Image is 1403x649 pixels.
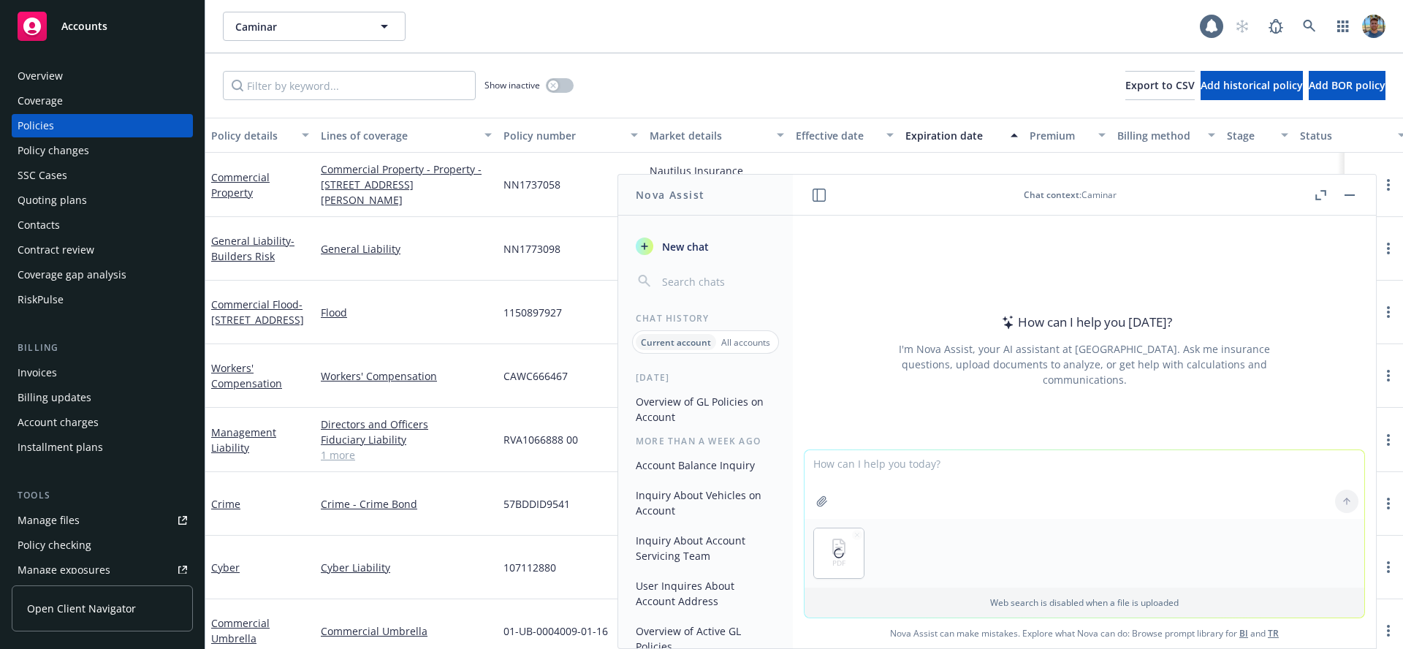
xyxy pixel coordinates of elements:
[321,447,492,463] a: 1 more
[18,558,110,582] div: Manage exposures
[1221,118,1294,153] button: Stage
[315,118,498,153] button: Lines of coverage
[503,128,622,143] div: Policy number
[321,305,492,320] a: Flood
[12,139,193,162] a: Policy changes
[650,163,784,194] div: Nautilus Insurance Company, Admiral Insurance Group ([PERSON_NAME] Corporation)
[18,436,103,459] div: Installment plans
[641,336,711,349] p: Current account
[630,483,781,523] button: Inquiry About Vehicles on Account
[813,596,1356,609] p: Web search is disabled when a file is uploaded
[630,390,781,429] button: Overview of GL Policies on Account
[18,64,63,88] div: Overview
[650,128,768,143] div: Market details
[12,114,193,137] a: Policies
[659,239,709,254] span: New chat
[1309,78,1385,92] span: Add BOR policy
[1380,622,1397,639] a: more
[211,297,304,327] a: Commercial Flood
[12,534,193,557] a: Policy checking
[1227,128,1272,143] div: Stage
[630,528,781,568] button: Inquiry About Account Servicing Team
[1117,128,1199,143] div: Billing method
[1125,71,1195,100] button: Export to CSV
[828,189,1312,201] div: : Caminar
[1328,12,1358,41] a: Switch app
[18,189,87,212] div: Quoting plans
[12,189,193,212] a: Quoting plans
[630,574,781,613] button: User Inquires About Account Address
[796,128,878,143] div: Effective date
[223,12,406,41] button: Caminar
[503,368,568,384] span: CAWC666467
[879,341,1290,387] div: I'm Nova Assist, your AI assistant at [GEOGRAPHIC_DATA]. Ask me insurance questions, upload docum...
[618,312,793,324] div: Chat History
[790,118,900,153] button: Effective date
[1201,71,1303,100] button: Add historical policy
[1201,78,1303,92] span: Add historical policy
[18,361,57,384] div: Invoices
[235,19,362,34] span: Caminar
[12,89,193,113] a: Coverage
[12,164,193,187] a: SSC Cases
[12,558,193,582] a: Manage exposures
[18,411,99,434] div: Account charges
[321,560,492,575] a: Cyber Liability
[18,534,91,557] div: Policy checking
[644,118,790,153] button: Market details
[321,162,492,208] a: Commercial Property - Property - [STREET_ADDRESS][PERSON_NAME]
[12,263,193,286] a: Coverage gap analysis
[18,386,91,409] div: Billing updates
[997,313,1172,332] div: How can I help you [DATE]?
[799,618,1370,648] span: Nova Assist can make mistakes. Explore what Nova can do: Browse prompt library for and
[12,411,193,434] a: Account charges
[211,234,294,263] a: General Liability
[321,241,492,257] a: General Liability
[12,361,193,384] a: Invoices
[12,436,193,459] a: Installment plans
[630,233,781,259] button: New chat
[321,128,476,143] div: Lines of coverage
[12,288,193,311] a: RiskPulse
[503,177,560,192] span: NN1737058
[12,64,193,88] a: Overview
[503,432,578,447] span: RVA1066888 00
[630,453,781,477] button: Account Balance Inquiry
[27,601,136,616] span: Open Client Navigator
[1362,15,1385,38] img: photo
[1380,240,1397,257] a: more
[1024,189,1079,201] span: Chat context
[61,20,107,32] span: Accounts
[1030,128,1090,143] div: Premium
[900,118,1024,153] button: Expiration date
[1024,118,1111,153] button: Premium
[1380,303,1397,321] a: more
[18,164,67,187] div: SSC Cases
[211,497,240,511] a: Crime
[18,288,64,311] div: RiskPulse
[1300,128,1389,143] div: Status
[211,170,270,200] a: Commercial Property
[503,241,560,257] span: NN1773098
[12,488,193,503] div: Tools
[905,128,1002,143] div: Expiration date
[18,238,94,262] div: Contract review
[618,435,793,447] div: More than a week ago
[1228,12,1257,41] a: Start snowing
[223,71,476,100] input: Filter by keyword...
[618,371,793,384] div: [DATE]
[1380,431,1397,449] a: more
[503,560,556,575] span: 107112880
[12,386,193,409] a: Billing updates
[211,425,276,455] a: Management Liability
[12,6,193,47] a: Accounts
[211,361,282,390] a: Workers' Compensation
[321,432,492,447] a: Fiduciary Liability
[18,263,126,286] div: Coverage gap analysis
[211,561,240,574] a: Cyber
[498,118,644,153] button: Policy number
[18,213,60,237] div: Contacts
[1125,78,1195,92] span: Export to CSV
[211,616,270,645] a: Commercial Umbrella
